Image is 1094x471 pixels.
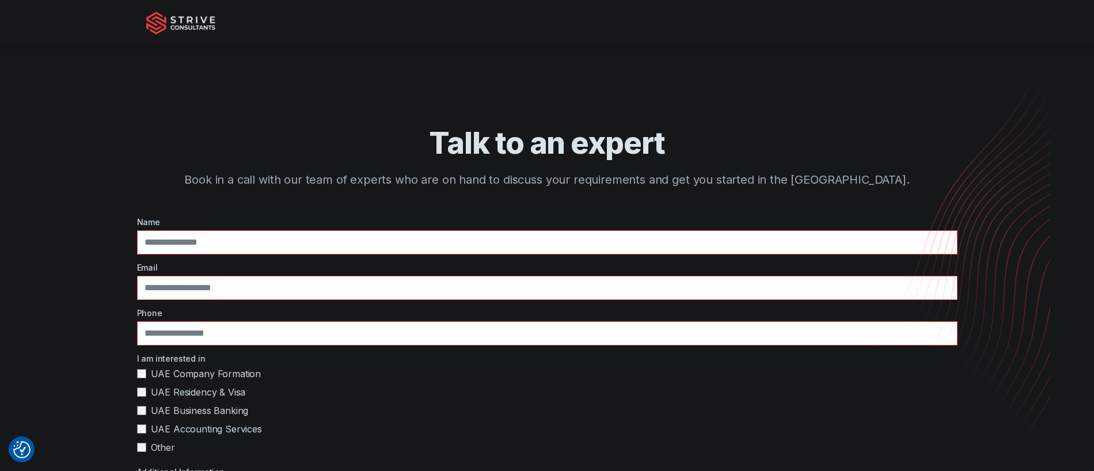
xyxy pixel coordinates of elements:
span: UAE Accounting Services [151,422,262,436]
img: Strive Consultants [146,12,215,35]
input: Other [137,443,146,452]
label: I am interested in [137,352,958,364]
span: UAE Business Banking [151,404,249,417]
p: Book in a call with our team of experts who are on hand to discuss your requirements and get you ... [178,171,916,188]
label: Phone [137,307,958,319]
label: Name [137,216,958,228]
span: Other [151,440,175,454]
span: UAE Company Formation [151,367,261,381]
input: UAE Business Banking [137,406,146,415]
input: UAE Residency & Visa [137,388,146,397]
input: UAE Accounting Services [137,424,146,434]
span: UAE Residency & Visa [151,385,246,399]
img: Revisit consent button [13,441,31,458]
label: Email [137,261,958,274]
input: UAE Company Formation [137,369,146,378]
h1: Talk to an expert [178,124,916,162]
button: Consent Preferences [13,441,31,458]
